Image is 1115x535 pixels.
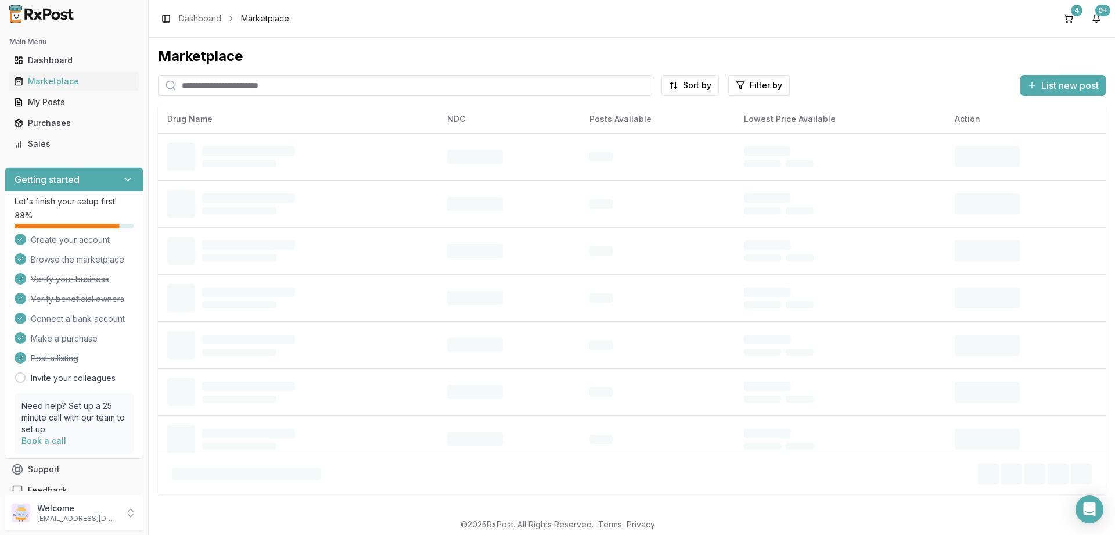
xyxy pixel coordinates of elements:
a: List new post [1020,81,1106,92]
a: Book a call [21,436,66,446]
button: Support [5,459,143,480]
span: List new post [1041,78,1099,92]
p: [EMAIL_ADDRESS][DOMAIN_NAME] [37,514,118,523]
div: 4 [1071,5,1082,16]
h2: Main Menu [9,37,139,46]
a: Dashboard [9,50,139,71]
th: Action [945,105,1106,133]
div: My Posts [14,96,134,108]
th: Posts Available [580,105,735,133]
span: Create your account [31,234,110,246]
div: Marketplace [158,47,1106,66]
a: Terms [598,519,622,529]
button: 9+ [1087,9,1106,28]
div: Sales [14,138,134,150]
button: Purchases [5,114,143,132]
span: 88 % [15,210,33,221]
nav: breadcrumb [179,13,289,24]
img: RxPost Logo [5,5,79,23]
a: Sales [9,134,139,155]
button: Dashboard [5,51,143,70]
a: Invite your colleagues [31,372,116,384]
div: Marketplace [14,76,134,87]
th: NDC [438,105,580,133]
button: Sort by [661,75,719,96]
span: Make a purchase [31,333,98,344]
a: Dashboard [179,13,221,24]
th: Drug Name [158,105,438,133]
a: Marketplace [9,71,139,92]
span: Connect a bank account [31,313,125,325]
th: Lowest Price Available [735,105,946,133]
div: Dashboard [14,55,134,66]
a: My Posts [9,92,139,113]
div: Open Intercom Messenger [1076,495,1103,523]
span: Browse the marketplace [31,254,124,265]
p: Need help? Set up a 25 minute call with our team to set up. [21,400,127,435]
button: 4 [1059,9,1078,28]
div: 9+ [1095,5,1110,16]
span: Feedback [28,484,67,496]
div: Purchases [14,117,134,129]
button: List new post [1020,75,1106,96]
button: Sales [5,135,143,153]
button: Marketplace [5,72,143,91]
span: Verify beneficial owners [31,293,124,305]
button: Filter by [728,75,790,96]
p: Welcome [37,502,118,514]
h3: Getting started [15,173,80,186]
span: Sort by [683,80,711,91]
span: Marketplace [241,13,289,24]
a: Purchases [9,113,139,134]
span: Verify your business [31,274,109,285]
span: Post a listing [31,353,78,364]
a: Privacy [627,519,655,529]
span: Filter by [750,80,782,91]
p: Let's finish your setup first! [15,196,134,207]
img: User avatar [12,504,30,522]
button: Feedback [5,480,143,501]
button: My Posts [5,93,143,112]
